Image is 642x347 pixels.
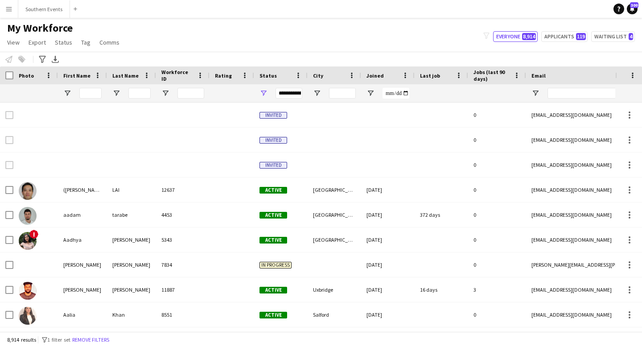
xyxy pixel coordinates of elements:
button: Remove filters [70,335,111,345]
img: aadam tarabe [19,207,37,225]
div: 0 [468,252,526,277]
img: Aadhya Chanda [19,232,37,250]
span: 8,914 [522,33,536,40]
div: 7834 [156,252,210,277]
img: (Michael) Pak Keung LAI [19,182,37,200]
input: City Filter Input [329,88,356,99]
div: 11887 [156,277,210,302]
img: Aakash Nathan Ranganathan [19,282,37,300]
div: [DATE] [361,277,415,302]
span: Rating [215,72,232,79]
input: Row Selection is disabled for this row (unchecked) [5,111,13,119]
a: Comms [96,37,123,48]
div: aadam [58,202,107,227]
div: Salford [308,302,361,327]
app-action-btn: Advanced filters [37,54,48,65]
span: Last Name [112,72,139,79]
span: Comms [99,38,119,46]
button: Open Filter Menu [313,89,321,97]
span: 4 [629,33,633,40]
button: Open Filter Menu [259,89,267,97]
button: Everyone8,914 [493,31,538,42]
div: LAI [107,178,156,202]
a: 300 [627,4,638,14]
span: Export [29,38,46,46]
button: Open Filter Menu [63,89,71,97]
div: [GEOGRAPHIC_DATA] [308,227,361,252]
span: Email [531,72,546,79]
span: Joined [366,72,384,79]
button: Open Filter Menu [112,89,120,97]
div: Khan [107,302,156,327]
input: Workforce ID Filter Input [177,88,204,99]
a: Tag [78,37,94,48]
a: Status [51,37,76,48]
div: 3 [468,277,526,302]
span: Active [259,187,287,194]
div: 0 [468,302,526,327]
app-action-btn: Export XLSX [50,54,61,65]
div: [DATE] [361,202,415,227]
div: 4453 [156,202,210,227]
div: [DATE] [361,252,415,277]
span: Active [259,312,287,318]
span: 119 [576,33,586,40]
span: City [313,72,323,79]
div: 0 [468,202,526,227]
div: 0 [468,227,526,252]
button: Open Filter Menu [531,89,539,97]
div: [PERSON_NAME] [107,227,156,252]
span: 1 filter set [47,336,70,343]
div: ([PERSON_NAME]) [PERSON_NAME] [58,178,107,202]
span: Status [259,72,277,79]
div: 0 [468,128,526,152]
div: 12637 [156,178,210,202]
div: [DATE] [361,302,415,327]
a: Export [25,37,49,48]
button: Waiting list4 [591,31,635,42]
div: 5343 [156,227,210,252]
input: First Name Filter Input [79,88,102,99]
span: Invited [259,137,287,144]
input: Joined Filter Input [383,88,409,99]
button: Open Filter Menu [161,89,169,97]
div: 0 [468,178,526,202]
span: Active [259,212,287,219]
span: Workforce ID [161,69,193,82]
div: [GEOGRAPHIC_DATA] [308,178,361,202]
div: 372 days [415,202,468,227]
span: Active [259,287,287,293]
div: [DATE] [361,227,415,252]
input: Last Name Filter Input [128,88,151,99]
div: tarabe [107,202,156,227]
div: 0 [468,153,526,177]
span: Invited [259,112,287,119]
div: Aalia [58,302,107,327]
div: 8551 [156,302,210,327]
div: [PERSON_NAME] [58,277,107,302]
span: Photo [19,72,34,79]
div: 16 days [415,277,468,302]
div: [DATE] [361,178,415,202]
span: 300 [630,2,638,8]
span: Status [55,38,72,46]
button: Open Filter Menu [366,89,374,97]
a: View [4,37,23,48]
span: View [7,38,20,46]
span: In progress [259,262,292,269]
div: [GEOGRAPHIC_DATA] [308,202,361,227]
div: [PERSON_NAME] [107,252,156,277]
span: Tag [81,38,91,46]
div: [PERSON_NAME] [58,252,107,277]
span: Active [259,237,287,244]
img: Aalia Khan [19,307,37,325]
button: Southern Events [18,0,70,18]
div: [PERSON_NAME] [107,277,156,302]
div: 0 [468,103,526,127]
div: Aadhya [58,227,107,252]
span: Invited [259,162,287,169]
span: First Name [63,72,91,79]
input: Row Selection is disabled for this row (unchecked) [5,161,13,169]
button: Applicants119 [541,31,588,42]
span: My Workforce [7,21,73,35]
